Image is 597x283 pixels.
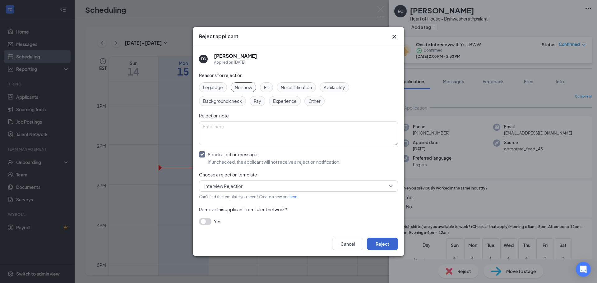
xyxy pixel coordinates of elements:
a: here [289,194,297,199]
button: Close [391,33,398,40]
h5: [PERSON_NAME] [214,52,257,59]
span: Pay [254,98,261,104]
span: Background check [203,98,242,104]
span: Can't find the template you need? Create a new one . [199,194,298,199]
span: Remove this applicant from talent network? [199,207,287,212]
span: Yes [214,218,221,225]
span: Fit [264,84,269,91]
div: EC [201,56,206,62]
h3: Reject applicant [199,33,238,40]
svg: Cross [391,33,398,40]
span: Interview Rejection [204,181,243,191]
span: No show [235,84,252,91]
button: Reject [367,238,398,250]
span: Legal age [203,84,223,91]
span: Availability [324,84,345,91]
span: No certification [281,84,312,91]
span: Experience [273,98,297,104]
button: Cancel [332,238,363,250]
span: Reasons for rejection [199,72,243,78]
div: Applied on [DATE] [214,59,257,66]
div: Open Intercom Messenger [576,262,591,277]
span: Choose a rejection template [199,172,257,177]
span: Other [308,98,321,104]
span: Rejection note [199,113,229,118]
